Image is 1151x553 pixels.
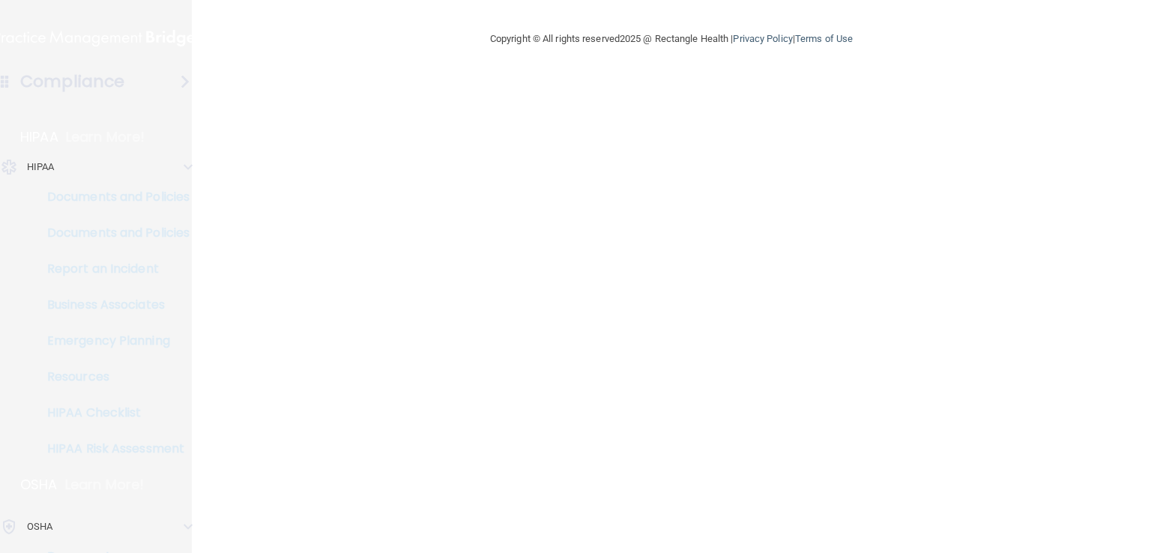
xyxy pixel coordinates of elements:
[10,190,214,205] p: Documents and Policies
[27,158,55,176] p: HIPAA
[20,476,58,494] p: OSHA
[10,441,214,456] p: HIPAA Risk Assessment
[398,15,945,63] div: Copyright © All rights reserved 2025 @ Rectangle Health | |
[66,128,145,146] p: Learn More!
[65,476,145,494] p: Learn More!
[733,33,792,44] a: Privacy Policy
[10,333,214,348] p: Emergency Planning
[10,262,214,276] p: Report an Incident
[10,369,214,384] p: Resources
[20,71,124,92] h4: Compliance
[10,297,214,312] p: Business Associates
[10,405,214,420] p: HIPAA Checklist
[795,33,853,44] a: Terms of Use
[20,128,58,146] p: HIPAA
[10,226,214,241] p: Documents and Policies
[27,518,52,536] p: OSHA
